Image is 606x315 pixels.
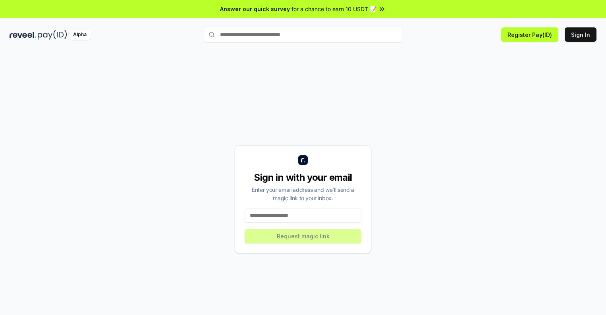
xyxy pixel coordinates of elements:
div: Enter your email address and we’ll send a magic link to your inbox. [245,186,361,202]
div: Alpha [69,30,91,40]
span: Answer our quick survey [220,5,290,13]
button: Register Pay(ID) [501,27,558,42]
button: Sign In [565,27,596,42]
img: pay_id [38,30,67,40]
span: for a chance to earn 10 USDT 📝 [291,5,376,13]
img: logo_small [298,155,308,165]
img: reveel_dark [10,30,36,40]
div: Sign in with your email [245,171,361,184]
